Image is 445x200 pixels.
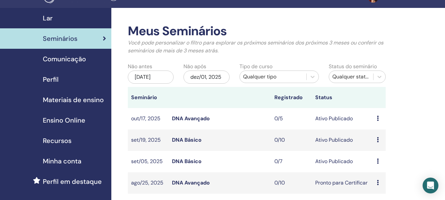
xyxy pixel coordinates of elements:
a: DNA Básico [172,136,202,143]
div: Open Intercom Messenger [423,178,438,193]
span: Perfil em destaque [43,177,102,186]
span: Lar [43,13,53,23]
span: Materiais de ensino [43,95,104,105]
a: DNA Básico [172,158,202,165]
div: dez/01, 2025 [183,71,229,84]
th: Status [312,87,373,108]
td: out/17, 2025 [128,108,169,129]
span: Perfil [43,74,59,84]
span: Recursos [43,136,71,146]
th: Seminário [128,87,169,108]
label: Tipo de curso [239,63,272,71]
td: 0/5 [271,108,312,129]
a: DNA Avançado [172,115,210,122]
td: set/19, 2025 [128,129,169,151]
span: Seminários [43,34,77,43]
span: Ensino Online [43,115,85,125]
td: 0/10 [271,129,312,151]
h2: Meus Seminários [128,24,386,39]
div: [DATE] [128,71,174,84]
th: Registrado [271,87,312,108]
p: Você pode personalizar o filtro para explorar os próximos seminários dos próximos 3 meses ou conf... [128,39,386,55]
a: DNA Avançado [172,179,210,186]
td: Ativo Publicado [312,151,373,172]
td: Pronto para Certificar [312,172,373,194]
span: Comunicação [43,54,86,64]
td: 0/10 [271,172,312,194]
label: Não após [183,63,206,71]
td: set/05, 2025 [128,151,169,172]
span: Minha conta [43,156,81,166]
div: Qualquer status [332,73,370,81]
label: Não antes [128,63,152,71]
td: Ativo Publicado [312,108,373,129]
div: Qualquer tipo [243,73,303,81]
td: Ativo Publicado [312,129,373,151]
td: ago/25, 2025 [128,172,169,194]
td: 0/7 [271,151,312,172]
label: Status do seminário [329,63,377,71]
